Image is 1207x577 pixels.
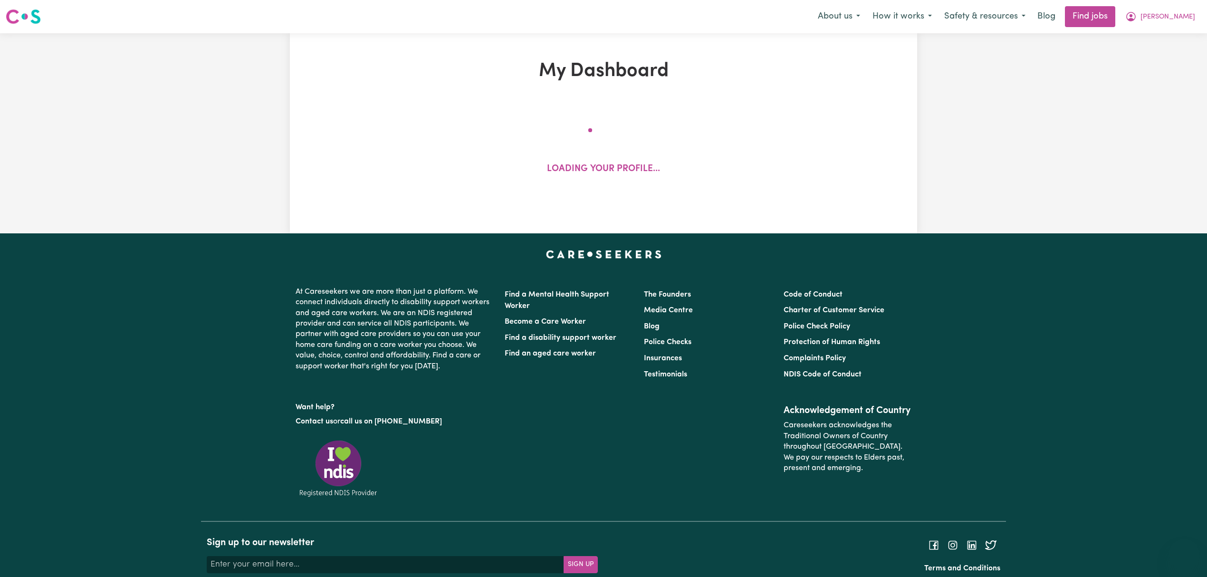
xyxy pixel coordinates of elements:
p: Careseekers acknowledges the Traditional Owners of Country throughout [GEOGRAPHIC_DATA]. We pay o... [784,416,911,477]
a: Careseekers home page [546,250,661,258]
a: Terms and Conditions [924,565,1000,572]
span: [PERSON_NAME] [1140,12,1195,22]
p: or [296,413,493,431]
a: NDIS Code of Conduct [784,371,862,378]
a: Charter of Customer Service [784,307,884,314]
a: Media Centre [644,307,693,314]
button: How it works [866,7,938,27]
a: Testimonials [644,371,687,378]
a: Find an aged care worker [505,350,596,357]
img: Careseekers logo [6,8,41,25]
a: Protection of Human Rights [784,338,880,346]
a: Code of Conduct [784,291,843,298]
a: Blog [644,323,660,330]
a: Find jobs [1065,6,1115,27]
input: Enter your email here... [207,556,564,573]
a: Police Checks [644,338,691,346]
img: Registered NDIS provider [296,439,381,498]
a: Careseekers logo [6,6,41,28]
a: Follow Careseekers on LinkedIn [966,541,977,549]
a: call us on [PHONE_NUMBER] [340,418,442,425]
p: Loading your profile... [547,163,660,176]
h2: Acknowledgement of Country [784,405,911,416]
button: Safety & resources [938,7,1032,27]
h2: Sign up to our newsletter [207,537,598,548]
iframe: Button to launch messaging window, conversation in progress [1169,539,1199,569]
p: At Careseekers we are more than just a platform. We connect individuals directly to disability su... [296,283,493,375]
a: Police Check Policy [784,323,850,330]
a: Follow Careseekers on Twitter [985,541,996,549]
button: My Account [1119,7,1201,27]
button: Subscribe [564,556,598,573]
a: Become a Care Worker [505,318,586,326]
a: Contact us [296,418,333,425]
button: About us [812,7,866,27]
a: The Founders [644,291,691,298]
a: Insurances [644,355,682,362]
a: Follow Careseekers on Facebook [928,541,939,549]
a: Blog [1032,6,1061,27]
a: Find a Mental Health Support Worker [505,291,609,310]
a: Find a disability support worker [505,334,616,342]
a: Complaints Policy [784,355,846,362]
p: Want help? [296,398,493,413]
a: Follow Careseekers on Instagram [947,541,958,549]
h1: My Dashboard [400,60,807,83]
